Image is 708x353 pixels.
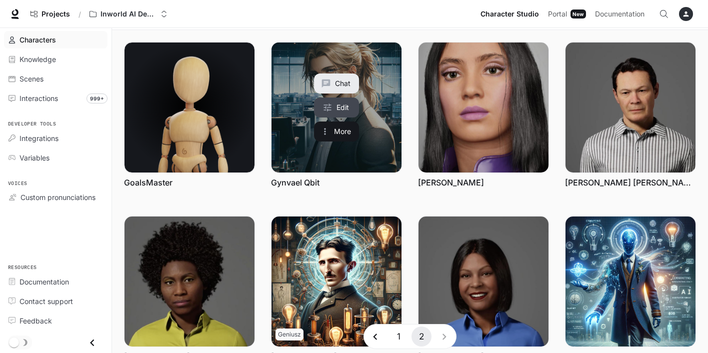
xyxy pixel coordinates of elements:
[19,152,49,163] span: Variables
[418,42,548,172] img: Luna Aura
[4,188,107,206] a: Custom pronunciations
[19,73,43,84] span: Scenes
[85,4,172,24] button: Open workspace menu
[365,326,385,346] button: Go to previous page
[548,8,567,20] span: Portal
[19,133,58,143] span: Integrations
[314,121,359,141] button: More actions
[480,8,539,20] span: Character Studio
[544,4,590,24] a: PortalNew
[271,177,319,188] a: Gynvael Qbit
[411,326,431,346] button: page 2
[20,192,95,202] span: Custom pronunciations
[363,324,456,349] nav: pagination navigation
[565,42,695,172] img: Marcus Lim Kah Wei
[4,50,107,68] a: Knowledge
[19,276,69,287] span: Documentation
[654,4,674,24] button: Open Command Menu
[388,326,408,346] button: Go to page 1
[4,273,107,290] a: Documentation
[4,292,107,310] a: Contact support
[100,10,156,18] p: Inworld AI Demos kamil
[271,216,401,346] img: Nikola Tesla
[271,42,401,172] a: Gynvael Qbit
[418,216,548,346] img: Priya Ranganathan
[565,177,696,188] a: [PERSON_NAME] [PERSON_NAME]
[19,296,73,306] span: Contact support
[124,177,172,188] a: GoalsMaster
[4,89,107,107] a: Interactions
[314,73,359,93] button: Chat with Gynvael Qbit
[418,177,484,188] a: [PERSON_NAME]
[4,70,107,87] a: Scenes
[570,9,586,18] div: New
[9,336,19,347] span: Dark mode toggle
[19,54,56,64] span: Knowledge
[86,93,107,103] span: 999+
[124,42,254,172] img: GoalsMaster
[81,332,103,353] button: Close drawer
[19,93,58,103] span: Interactions
[19,34,56,45] span: Characters
[595,8,644,20] span: Documentation
[19,315,52,326] span: Feedback
[4,129,107,147] a: Integrations
[476,4,543,24] a: Character Studio
[4,149,107,166] a: Variables
[74,9,85,19] div: /
[4,31,107,48] a: Characters
[4,312,107,329] a: Feedback
[314,97,359,117] a: Edit Gynvael Qbit
[565,216,695,346] img: Prompt Crafting Mentor
[26,4,74,24] a: Go to projects
[591,4,652,24] a: Documentation
[124,216,254,346] img: Mary Hidden
[41,10,70,18] span: Projects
